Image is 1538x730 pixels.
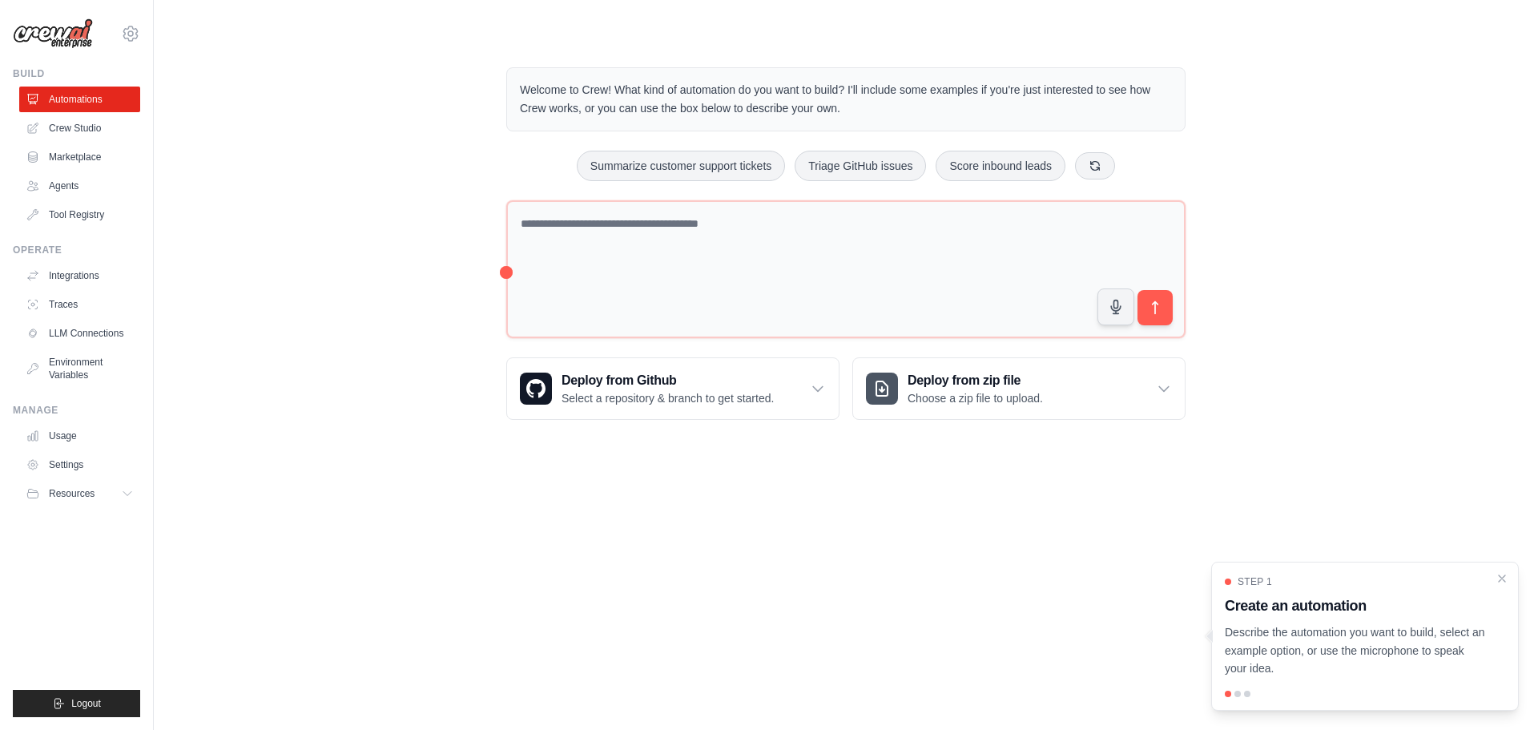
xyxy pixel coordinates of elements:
[19,173,140,199] a: Agents
[19,321,140,346] a: LLM Connections
[19,87,140,112] a: Automations
[49,487,95,500] span: Resources
[19,481,140,506] button: Resources
[562,390,774,406] p: Select a repository & branch to get started.
[13,244,140,256] div: Operate
[520,81,1172,118] p: Welcome to Crew! What kind of automation do you want to build? I'll include some examples if you'...
[577,151,785,181] button: Summarize customer support tickets
[936,151,1065,181] button: Score inbound leads
[19,292,140,317] a: Traces
[19,115,140,141] a: Crew Studio
[13,18,93,49] img: Logo
[908,390,1043,406] p: Choose a zip file to upload.
[19,144,140,170] a: Marketplace
[13,404,140,417] div: Manage
[908,371,1043,390] h3: Deploy from zip file
[1496,572,1508,585] button: Close walkthrough
[19,263,140,288] a: Integrations
[19,423,140,449] a: Usage
[19,452,140,478] a: Settings
[1238,575,1272,588] span: Step 1
[13,67,140,80] div: Build
[795,151,926,181] button: Triage GitHub issues
[562,371,774,390] h3: Deploy from Github
[19,202,140,228] a: Tool Registry
[19,349,140,388] a: Environment Variables
[1225,595,1486,617] h3: Create an automation
[71,697,101,710] span: Logout
[1225,623,1486,678] p: Describe the automation you want to build, select an example option, or use the microphone to spe...
[13,690,140,717] button: Logout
